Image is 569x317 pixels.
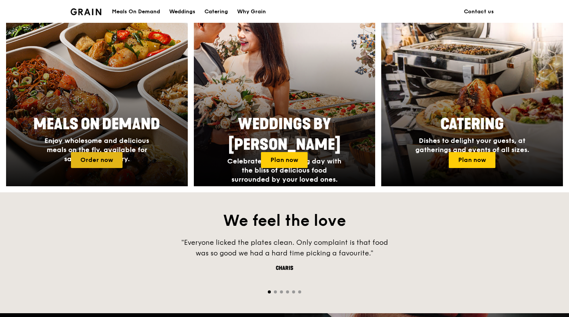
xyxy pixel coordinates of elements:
a: CateringDishes to delight your guests, at gatherings and events of all sizes.Plan now [381,6,563,186]
span: Meals On Demand [33,115,160,133]
span: Go to slide 4 [286,290,289,293]
div: Weddings [169,0,195,23]
a: Weddings by [PERSON_NAME]Celebrate your wedding day with the bliss of delicious food surrounded b... [194,6,376,186]
div: Charis [171,265,398,272]
a: Why Grain [233,0,270,23]
div: Meals On Demand [112,0,160,23]
div: Catering [204,0,228,23]
span: Go to slide 2 [274,290,277,293]
a: Weddings [165,0,200,23]
span: Weddings by [PERSON_NAME] [228,115,341,154]
a: Contact us [459,0,498,23]
span: Go to slide 5 [292,290,295,293]
a: Plan now [449,152,495,168]
span: Catering [440,115,504,133]
div: "Everyone licked the plates clean. Only complaint is that food was so good we had a hard time pic... [171,237,398,258]
span: Enjoy wholesome and delicious meals on the fly, available for same-day delivery. [44,136,149,163]
span: Go to slide 1 [268,290,271,293]
span: Go to slide 3 [280,290,283,293]
span: Celebrate your wedding day with the bliss of delicious food surrounded by your loved ones. [227,157,341,184]
a: Meals On DemandEnjoy wholesome and delicious meals on the fly, available for same-day delivery.Or... [6,6,188,186]
img: Grain [71,8,101,15]
a: Catering [200,0,233,23]
span: Go to slide 6 [298,290,301,293]
div: Why Grain [237,0,266,23]
a: Order now [71,152,123,168]
a: Plan now [261,152,308,168]
span: Dishes to delight your guests, at gatherings and events of all sizes. [415,136,529,154]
